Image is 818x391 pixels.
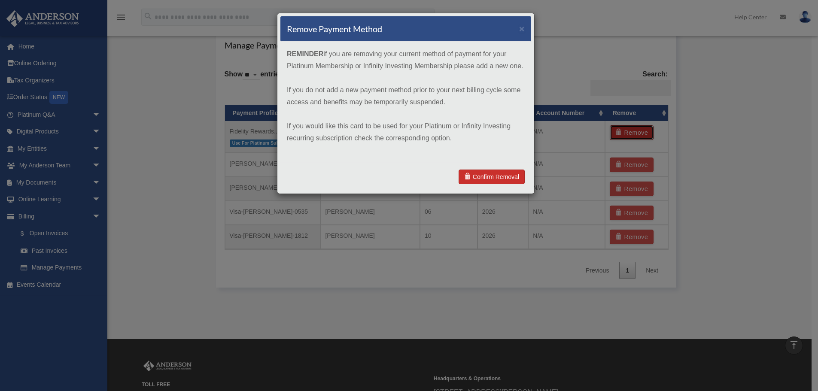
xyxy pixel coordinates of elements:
[280,42,531,163] div: if you are removing your current method of payment for your Platinum Membership or Infinity Inves...
[287,84,525,108] p: If you do not add a new payment method prior to your next billing cycle some access and benefits ...
[287,120,525,144] p: If you would like this card to be used for your Platinum or Infinity Investing recurring subscrip...
[519,24,525,33] button: ×
[459,170,525,184] a: Confirm Removal
[287,50,323,58] strong: REMINDER
[287,23,382,35] h4: Remove Payment Method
